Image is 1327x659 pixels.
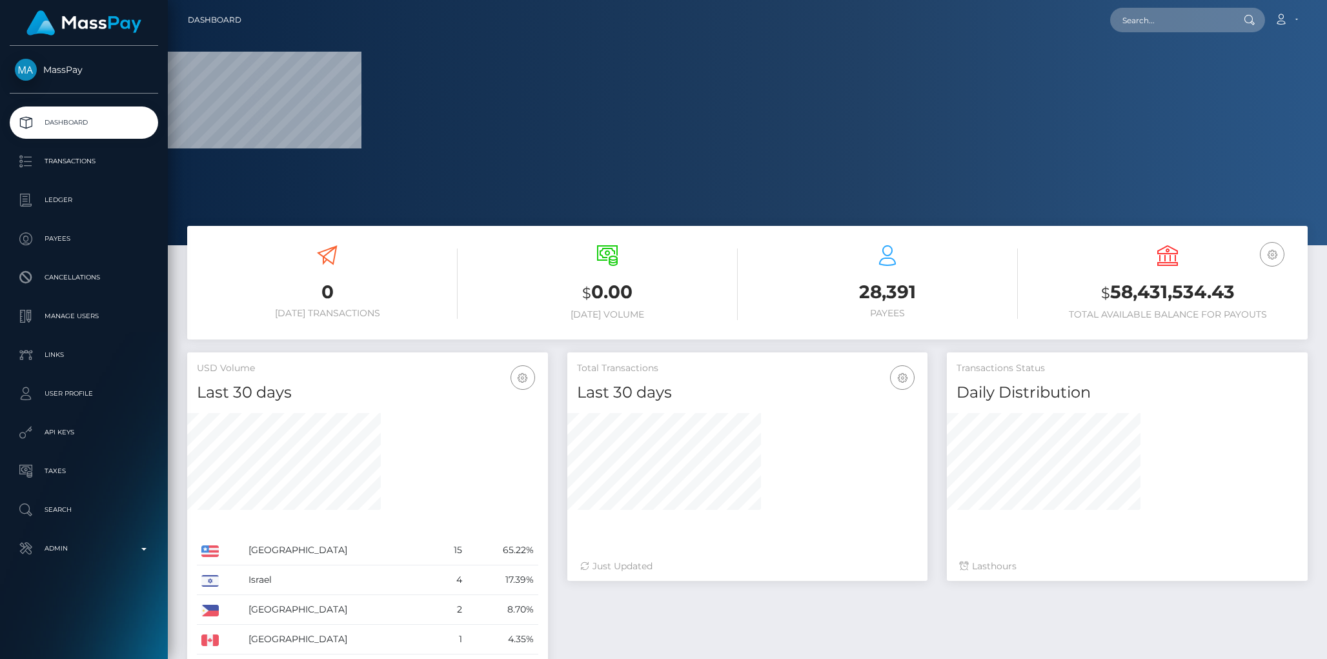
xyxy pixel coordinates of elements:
[10,416,158,449] a: API Keys
[15,539,153,558] p: Admin
[15,423,153,442] p: API Keys
[10,64,158,76] span: MassPay
[477,279,738,306] h3: 0.00
[436,565,467,595] td: 4
[201,634,219,646] img: CA.png
[436,625,467,654] td: 1
[197,362,538,375] h5: USD Volume
[15,59,37,81] img: MassPay
[244,595,436,625] td: [GEOGRAPHIC_DATA]
[15,461,153,481] p: Taxes
[957,381,1298,404] h4: Daily Distribution
[15,500,153,520] p: Search
[188,6,241,34] a: Dashboard
[15,268,153,287] p: Cancellations
[577,381,918,404] h4: Last 30 days
[957,362,1298,375] h5: Transactions Status
[15,152,153,171] p: Transactions
[10,532,158,565] a: Admin
[15,307,153,326] p: Manage Users
[10,494,158,526] a: Search
[10,378,158,410] a: User Profile
[467,536,538,565] td: 65.22%
[960,560,1295,573] div: Last hours
[10,184,158,216] a: Ledger
[467,565,538,595] td: 17.39%
[197,381,538,404] h4: Last 30 days
[10,455,158,487] a: Taxes
[10,300,158,332] a: Manage Users
[580,560,915,573] div: Just Updated
[15,113,153,132] p: Dashboard
[10,223,158,255] a: Payees
[15,345,153,365] p: Links
[1101,284,1110,302] small: $
[201,545,219,557] img: US.png
[477,309,738,320] h6: [DATE] Volume
[467,595,538,625] td: 8.70%
[244,625,436,654] td: [GEOGRAPHIC_DATA]
[15,384,153,403] p: User Profile
[197,279,458,305] h3: 0
[201,575,219,587] img: IL.png
[10,261,158,294] a: Cancellations
[10,145,158,177] a: Transactions
[10,106,158,139] a: Dashboard
[201,605,219,616] img: PH.png
[1110,8,1231,32] input: Search...
[436,595,467,625] td: 2
[467,625,538,654] td: 4.35%
[577,362,918,375] h5: Total Transactions
[15,229,153,248] p: Payees
[757,308,1018,319] h6: Payees
[582,284,591,302] small: $
[15,190,153,210] p: Ledger
[1037,309,1298,320] h6: Total Available Balance for Payouts
[26,10,141,35] img: MassPay Logo
[197,308,458,319] h6: [DATE] Transactions
[244,536,436,565] td: [GEOGRAPHIC_DATA]
[244,565,436,595] td: Israel
[1037,279,1298,306] h3: 58,431,534.43
[436,536,467,565] td: 15
[10,339,158,371] a: Links
[757,279,1018,305] h3: 28,391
